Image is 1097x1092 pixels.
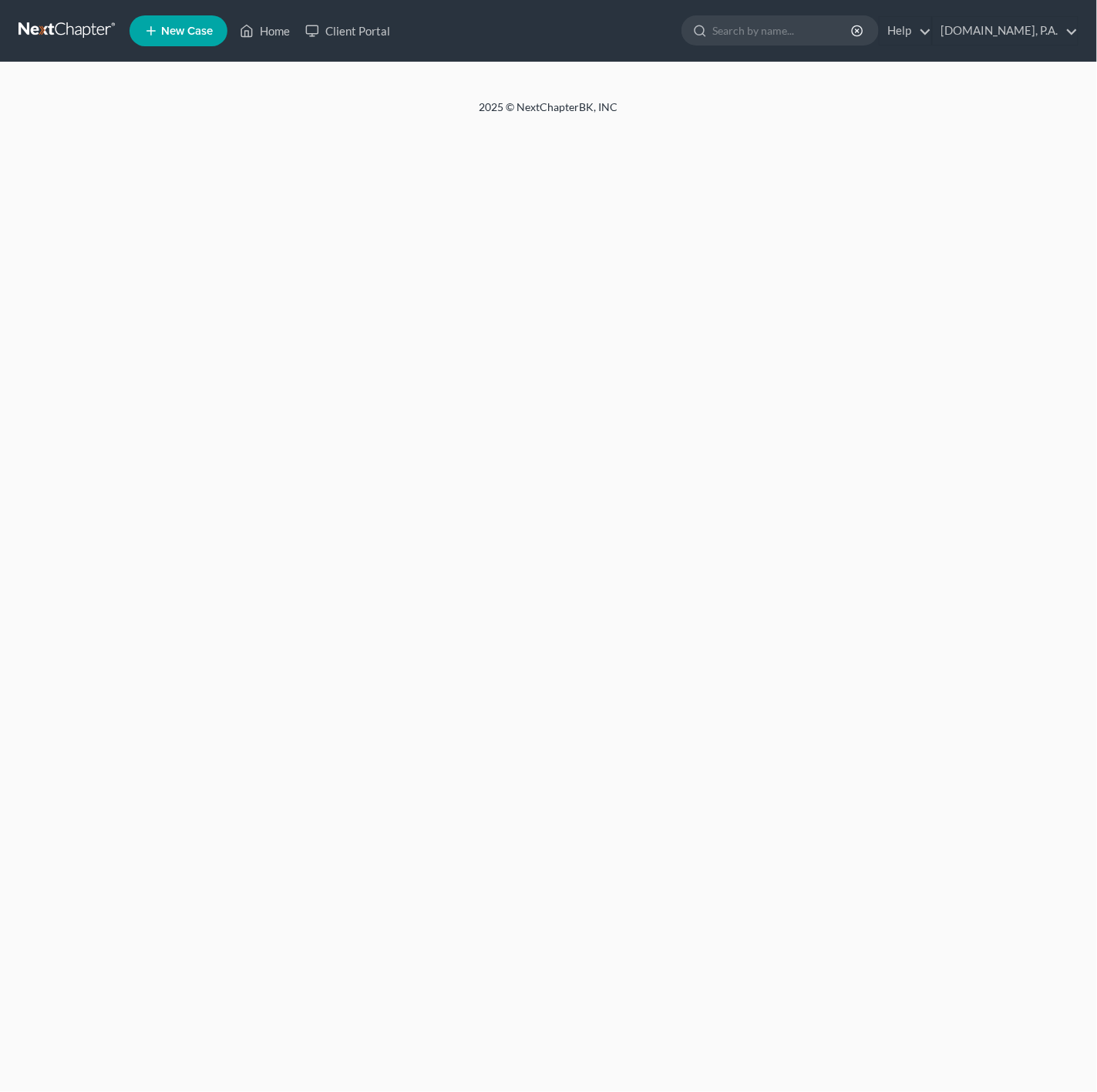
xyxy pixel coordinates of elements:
[109,99,988,127] div: 2025 © NextChapterBK, INC
[880,17,931,45] a: Help
[232,17,298,45] a: Home
[298,17,398,45] a: Client Portal
[933,17,1078,45] a: [DOMAIN_NAME], P.A.
[161,25,213,37] span: New Case
[712,16,853,45] input: Search by name...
